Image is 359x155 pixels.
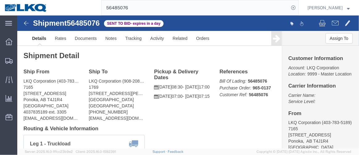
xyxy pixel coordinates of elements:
button: [PERSON_NAME] [307,4,350,11]
img: logo [4,3,48,12]
span: Client: 2025.16.0-1592391 [76,150,116,153]
span: Krisann Metzger [308,4,343,11]
input: Search for shipment number, reference number [102,0,289,15]
span: Copyright © [DATE]-[DATE] Agistix Inc., All Rights Reserved [257,149,352,154]
span: Server: 2025.16.0-1ffcc23b9e2 [25,150,73,153]
a: Support [152,150,168,153]
a: Feedback [168,150,184,153]
iframe: FS Legacy Container [17,15,359,149]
